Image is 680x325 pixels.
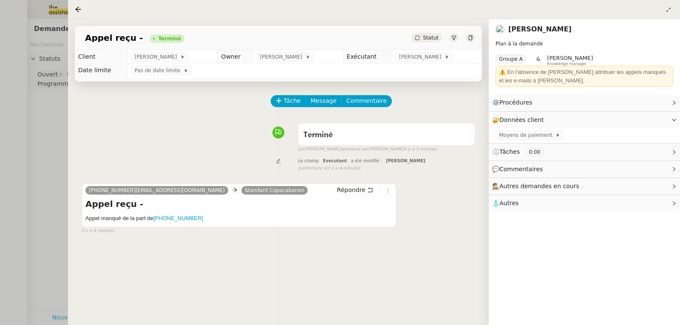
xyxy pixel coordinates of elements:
[489,112,680,128] div: 🔐Données client
[492,148,551,155] span: ⏲️
[492,200,518,206] span: 🧴
[508,25,572,33] a: [PERSON_NAME]
[489,161,680,178] div: 💬Commentaires
[386,158,425,163] span: [PERSON_NAME]
[241,187,308,194] a: Standard Copacabanon
[496,55,526,63] nz-tag: Groupe A
[499,116,544,123] span: Données client
[399,53,445,61] span: [PERSON_NAME]
[496,41,543,47] span: Plan à la demande
[135,53,180,61] span: [PERSON_NAME]
[85,214,393,223] h5: Appel manqué de la part de
[525,148,544,156] nz-tag: 0:00
[351,158,382,163] span: a été modifié :
[489,144,680,160] div: ⏲️Tâches 0:00
[334,185,376,195] button: Répondre
[340,146,369,153] span: approuvé par
[218,50,253,64] td: Owner
[499,131,555,139] span: Moyens de paiement
[298,158,319,163] span: Le champ
[341,95,392,107] button: Commentaire
[298,146,305,153] span: par
[82,227,114,235] span: il y a 4 minutes
[536,55,540,66] span: &
[489,195,680,212] div: 🧴Autres
[75,64,127,77] td: Date limite
[260,53,306,61] span: [PERSON_NAME]
[496,25,505,34] img: users%2FnSvcPnZyQ0RA1JfSOxSfyelNlJs1%2Favatar%2Fp1050537-640x427.jpg
[499,166,543,172] span: Commentaires
[306,95,342,107] button: Message
[271,95,306,107] button: Tâche
[499,68,670,85] div: ⚠️ En l'absence de [PERSON_NAME] attribuer les appels manqués et les e-mails à [PERSON_NAME].
[346,96,387,106] span: Commentaire
[89,187,225,193] span: [PHONE_NUMBER][EMAIL_ADDRESS][DOMAIN_NAME]
[135,66,184,75] span: Pas de date limite
[298,165,360,172] small: Romane V.
[499,148,520,155] span: Tâches
[404,146,437,153] span: il y a 3 minutes
[303,131,333,139] span: Terminé
[85,198,393,210] h4: Appel reçu -
[85,34,143,42] span: Appel reçu -
[311,96,337,106] span: Message
[75,50,127,64] td: Client
[283,96,301,106] span: Tâche
[153,215,203,221] a: [PHONE_NUMBER]
[423,35,439,41] span: Statut
[489,178,680,195] div: 🕵️Autres demandes en cours
[499,99,533,106] span: Procédures
[492,166,547,172] span: 💬
[492,183,583,189] span: 🕵️
[328,165,360,172] span: il y a 4 minutes
[323,158,347,163] span: Exécutant
[547,55,593,66] app-user-label: Knowledge manager
[547,55,593,61] span: [PERSON_NAME]
[499,183,579,189] span: Autres demandes en cours
[499,200,518,206] span: Autres
[492,115,547,125] span: 🔐
[489,94,680,111] div: ⚙️Procédures
[343,50,392,64] td: Exécutant
[337,186,365,194] span: Répondre
[492,98,536,107] span: ⚙️
[298,165,305,172] span: par
[298,146,437,153] small: [PERSON_NAME] [PERSON_NAME]
[158,36,181,41] div: Terminé
[547,62,586,66] span: Knowledge manager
